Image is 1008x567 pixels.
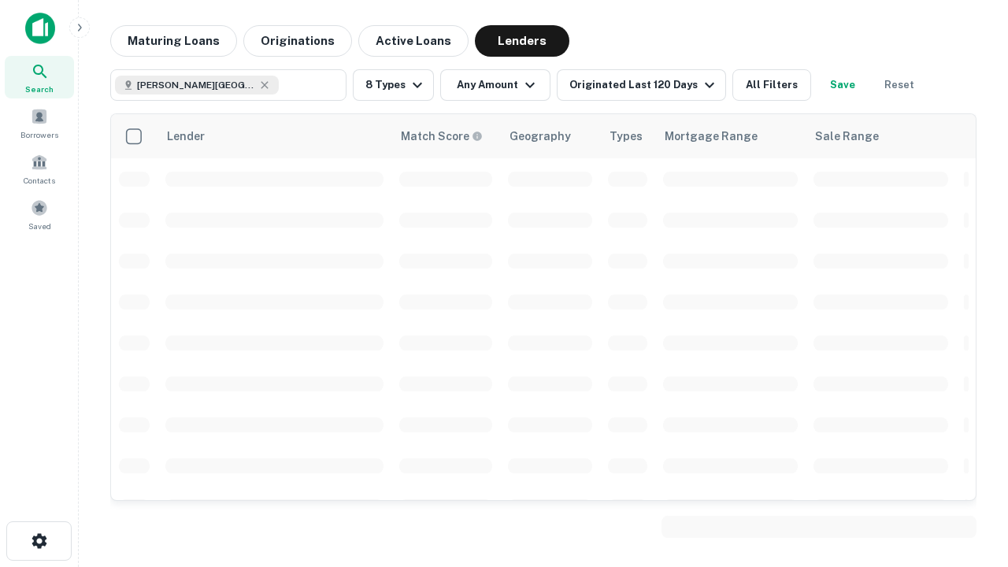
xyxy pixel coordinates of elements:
th: Sale Range [806,114,956,158]
a: Contacts [5,147,74,190]
img: capitalize-icon.png [25,13,55,44]
button: 8 Types [353,69,434,101]
button: Reset [874,69,925,101]
a: Search [5,56,74,98]
iframe: Chat Widget [929,441,1008,517]
button: Save your search to get updates of matches that match your search criteria. [817,69,868,101]
div: Mortgage Range [665,127,758,146]
th: Capitalize uses an advanced AI algorithm to match your search with the best lender. The match sco... [391,114,500,158]
th: Geography [500,114,600,158]
span: Contacts [24,174,55,187]
span: Search [25,83,54,95]
button: Lenders [475,25,569,57]
button: Any Amount [440,69,550,101]
a: Saved [5,193,74,235]
span: [PERSON_NAME][GEOGRAPHIC_DATA], [GEOGRAPHIC_DATA] [137,78,255,92]
div: Capitalize uses an advanced AI algorithm to match your search with the best lender. The match sco... [401,128,483,145]
div: Sale Range [815,127,879,146]
button: Originated Last 120 Days [557,69,726,101]
span: Saved [28,220,51,232]
div: Lender [167,127,205,146]
th: Lender [157,114,391,158]
th: Mortgage Range [655,114,806,158]
button: Maturing Loans [110,25,237,57]
div: Originated Last 120 Days [569,76,719,94]
th: Types [600,114,655,158]
h6: Match Score [401,128,480,145]
div: Geography [510,127,571,146]
button: Originations [243,25,352,57]
a: Borrowers [5,102,74,144]
div: Types [610,127,643,146]
button: All Filters [732,69,811,101]
span: Borrowers [20,128,58,141]
button: Active Loans [358,25,469,57]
